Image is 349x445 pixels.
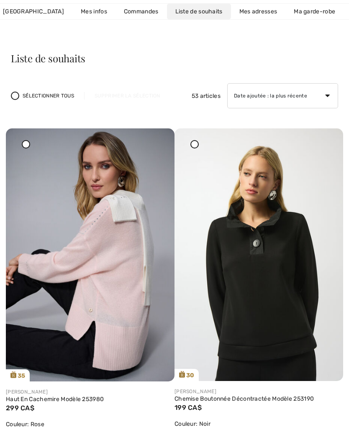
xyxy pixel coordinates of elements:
span: Sélectionner tous [23,92,74,100]
div: Couleur: Rose [6,420,174,429]
a: Chemise Boutonnée Décontractée Modèle 253190 [174,395,343,403]
a: Liste de souhaits [167,4,231,19]
img: joseph-ribkoff-tops-rose_253980b_4_0e46_search.jpg [6,128,174,381]
span: 199 CA$ [174,404,202,412]
h3: Liste de souhaits [11,53,338,63]
a: Mes infos [72,4,115,19]
img: joseph-ribkoff-tops-black_253190_2_8fe6_search.jpg [174,128,343,381]
div: [PERSON_NAME] [174,388,343,395]
span: 299 CA$ [6,404,34,412]
span: [GEOGRAPHIC_DATA] [3,7,64,16]
a: Haut En Cachemire Modèle 253980 [6,396,174,403]
a: Mes adresses [231,4,286,19]
a: Commandes [115,4,167,19]
div: [PERSON_NAME] [6,388,174,396]
a: 35 [6,128,174,381]
div: Supprimer la sélection [84,92,170,100]
div: Couleur: Noir [174,419,343,428]
a: Ma garde-robe [285,4,344,19]
span: 53 articles [192,92,221,100]
a: 30 [174,128,343,381]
